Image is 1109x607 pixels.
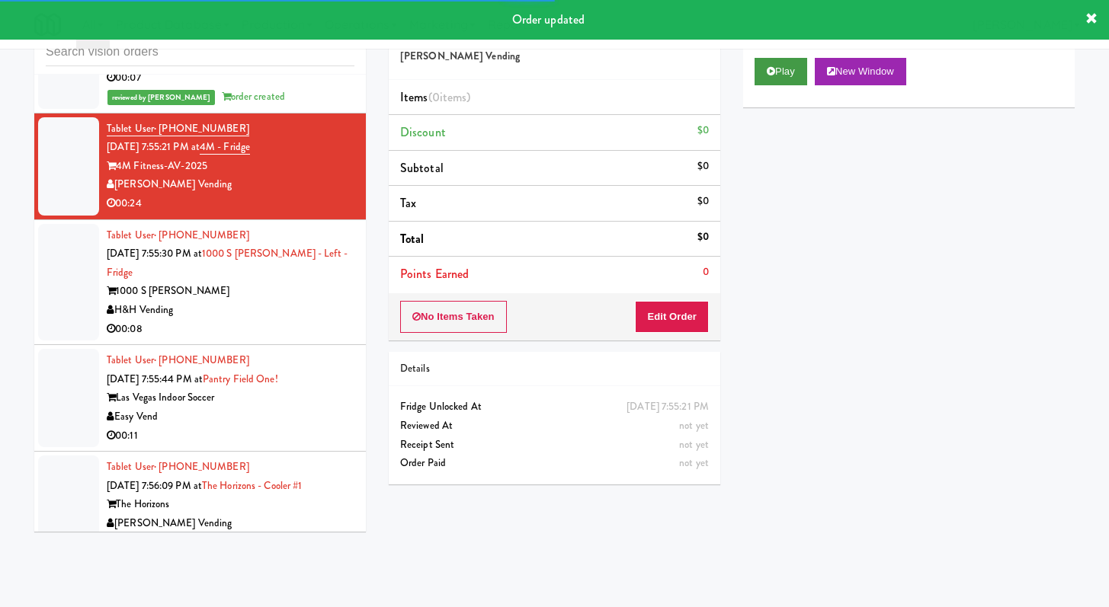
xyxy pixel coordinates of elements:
div: Details [400,359,709,379]
button: New Window [815,58,906,85]
button: No Items Taken [400,301,507,333]
button: Edit Order [635,301,709,333]
h5: [PERSON_NAME] Vending [400,51,709,62]
a: Tablet User· [PHONE_NUMBER] [107,228,249,242]
div: Fridge Unlocked At [400,398,709,417]
li: Tablet User· [PHONE_NUMBER][DATE] 7:55:44 PM atPantry Field One!Las Vegas Indoor SoccerEasy Vend0... [34,345,366,452]
div: [PERSON_NAME] Vending [107,175,354,194]
a: Tablet User· [PHONE_NUMBER] [107,459,249,474]
span: · [PHONE_NUMBER] [154,228,249,242]
span: Tax [400,194,416,212]
div: $0 [697,157,709,176]
li: Tablet User· [PHONE_NUMBER][DATE] 7:55:21 PM at4M - Fridge4M Fitness-AV-2025[PERSON_NAME] Vending... [34,113,366,220]
span: Order updated [512,11,585,28]
span: Items [400,88,470,106]
div: Easy Vend [107,407,354,426]
div: 00:11 [107,426,354,446]
a: 1000 S [PERSON_NAME] - Left - Fridge [107,246,348,280]
div: 00:24 [107,194,354,213]
span: [DATE] 7:56:09 PM at [107,478,202,493]
div: Las Vegas Indoor Soccer [107,388,354,407]
input: Search vision orders [46,38,354,66]
span: Subtotal [400,159,444,177]
div: Receipt Sent [400,436,709,455]
ng-pluralize: items [440,88,467,106]
div: 4M Fitness-AV-2025 [107,157,354,176]
span: not yet [679,418,709,433]
span: (0 ) [428,88,471,106]
div: [DATE] 7:55:21 PM [627,398,709,417]
span: order created [222,89,285,104]
div: 00:07 [107,69,354,88]
span: [DATE] 7:55:21 PM at [107,139,200,154]
span: Points Earned [400,265,469,283]
span: Total [400,230,425,248]
span: not yet [679,455,709,470]
button: Play [755,58,807,85]
div: Reviewed At [400,417,709,436]
div: $0 [697,192,709,211]
span: · [PHONE_NUMBER] [154,459,249,474]
a: Pantry Field One! [203,372,278,386]
li: Tablet User· [PHONE_NUMBER][DATE] 7:55:30 PM at1000 S [PERSON_NAME] - Left - Fridge1000 S [PERSON... [34,220,366,346]
span: reviewed by [PERSON_NAME] [107,90,215,105]
a: The Horizons - Cooler #1 [202,478,302,493]
div: The Horizons [107,495,354,514]
a: Tablet User· [PHONE_NUMBER] [107,121,249,136]
a: Tablet User· [PHONE_NUMBER] [107,353,249,367]
div: Order Paid [400,454,709,473]
div: $0 [697,228,709,247]
span: · [PHONE_NUMBER] [154,121,249,136]
li: Tablet User· [PHONE_NUMBER][DATE] 7:56:09 PM atThe Horizons - Cooler #1The Horizons[PERSON_NAME] ... [34,452,366,558]
div: 1000 S [PERSON_NAME] [107,282,354,301]
span: not yet [679,437,709,452]
div: H&H Vending [107,301,354,320]
a: 4M - Fridge [200,139,250,155]
span: Discount [400,123,446,141]
div: [PERSON_NAME] Vending [107,514,354,533]
span: [DATE] 7:55:44 PM at [107,372,203,386]
span: · [PHONE_NUMBER] [154,353,249,367]
div: $0 [697,121,709,140]
div: 0 [703,263,709,282]
div: 00:08 [107,320,354,339]
span: [DATE] 7:55:30 PM at [107,246,202,260]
